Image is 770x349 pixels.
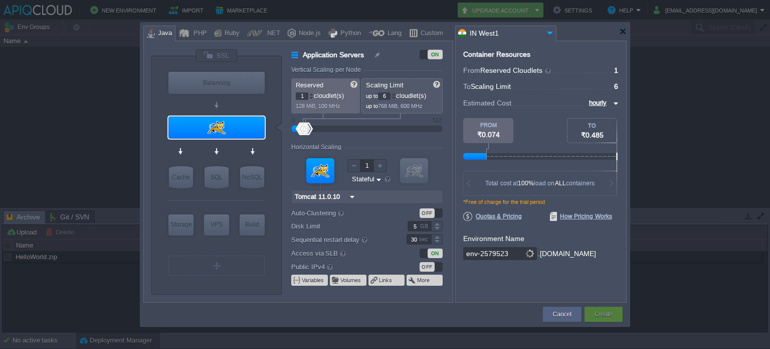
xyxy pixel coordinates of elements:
div: ON [428,249,443,258]
div: Python [337,26,361,41]
span: 128 MiB, 100 MHz [296,103,340,109]
div: Custom [418,26,443,41]
div: Load Balancer [168,72,265,94]
div: TO [567,123,617,129]
div: SQL Databases [205,166,229,188]
div: Storage Containers [168,214,194,236]
div: Container Resources [463,51,530,58]
span: ₹0.485 [581,131,604,139]
span: 1 [614,66,618,74]
span: up to [366,93,378,99]
div: Build [240,214,265,235]
span: Quotas & Pricing [463,212,522,221]
div: OFF [420,262,435,272]
div: GB [420,221,430,231]
span: Reserved [296,81,323,89]
button: More [417,276,431,284]
span: How Pricing Works [550,212,612,221]
span: Estimated Cost [463,97,511,108]
span: From [463,66,480,74]
div: Vertical Scaling per Node [291,66,363,73]
div: Application Servers [168,117,265,139]
label: Access via SLB [291,248,393,259]
button: Links [379,276,393,284]
div: .[DOMAIN_NAME] [538,247,596,261]
div: Storage [168,214,194,235]
button: Variables [302,276,325,284]
span: 768 MiB, 600 MHz [378,103,423,109]
span: up to [366,103,378,109]
label: Sequential restart delay [291,234,393,245]
p: cloudlet(s) [366,89,439,100]
span: Reserved Cloudlets [480,66,552,74]
div: 512 [433,117,442,123]
div: Create New Layer [168,256,265,276]
div: SQL [205,166,229,188]
div: Ruby [222,26,240,41]
div: Node.js [296,26,321,41]
label: Disk Limit [291,221,393,231]
button: Volumes [340,276,362,284]
span: Scaling Limit [366,81,404,89]
div: Horizontal Scaling [291,144,344,151]
button: Create [595,309,613,319]
label: Auto-Clustering [291,207,393,218]
div: OFF [420,208,435,218]
span: Scaling Limit [471,82,511,90]
div: Lang [384,26,402,41]
div: 0 [292,117,295,123]
div: PHP [190,26,207,41]
div: FROM [463,122,513,128]
div: *Free of charge for the trial period [463,199,619,212]
div: VPS [204,214,229,235]
label: Environment Name [463,235,524,243]
span: To [463,82,471,90]
div: sec [419,235,430,244]
div: Build Node [240,214,265,236]
div: ON [428,50,443,59]
div: Cache [169,166,193,188]
span: ₹0.074 [477,131,500,139]
div: NoSQL Databases [240,166,264,188]
div: Java [155,26,172,41]
div: Elastic VPS [204,214,229,236]
p: cloudlet(s) [296,89,356,100]
button: Cancel [553,309,571,319]
div: Balancing [168,72,265,94]
label: Public IPv4 [291,261,393,272]
div: NoSQL [240,166,264,188]
span: 6 [614,82,618,90]
div: .NET [262,26,280,41]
